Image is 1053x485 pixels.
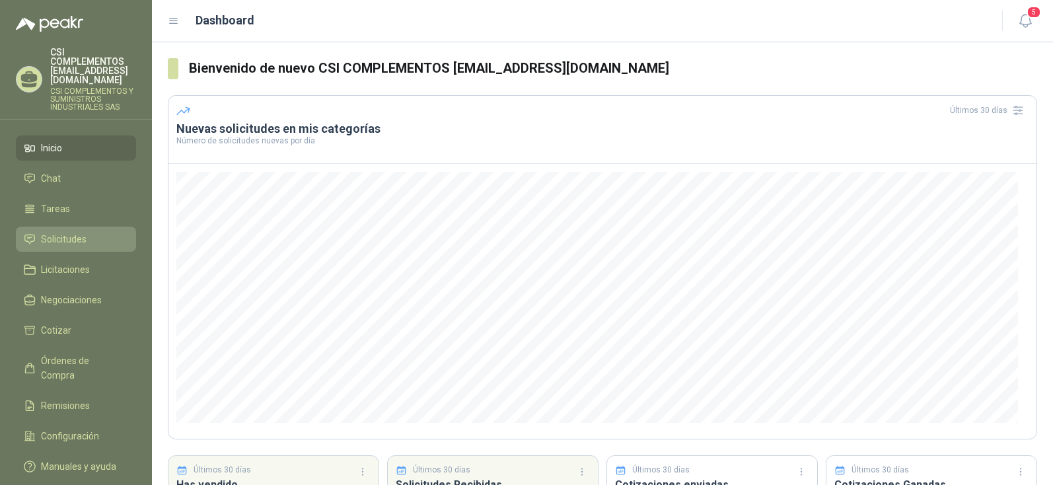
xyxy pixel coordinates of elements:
[16,348,136,388] a: Órdenes de Compra
[852,464,909,476] p: Últimos 30 días
[41,141,62,155] span: Inicio
[41,323,71,338] span: Cotizar
[41,202,70,216] span: Tareas
[16,135,136,161] a: Inicio
[50,87,136,111] p: CSI COMPLEMENTOS Y SUMINISTROS INDUSTRIALES SAS
[16,16,83,32] img: Logo peakr
[632,464,690,476] p: Últimos 30 días
[16,196,136,221] a: Tareas
[176,137,1029,145] p: Número de solicitudes nuevas por día
[41,262,90,277] span: Licitaciones
[41,293,102,307] span: Negociaciones
[41,459,116,474] span: Manuales y ayuda
[950,100,1029,121] div: Últimos 30 días
[50,48,136,85] p: CSI COMPLEMENTOS [EMAIL_ADDRESS][DOMAIN_NAME]
[16,318,136,343] a: Cotizar
[189,58,1037,79] h3: Bienvenido de nuevo CSI COMPLEMENTOS [EMAIL_ADDRESS][DOMAIN_NAME]
[41,354,124,383] span: Órdenes de Compra
[41,429,99,443] span: Configuración
[16,454,136,479] a: Manuales y ayuda
[1013,9,1037,33] button: 5
[41,232,87,246] span: Solicitudes
[16,287,136,313] a: Negociaciones
[176,121,1029,137] h3: Nuevas solicitudes en mis categorías
[41,171,61,186] span: Chat
[16,393,136,418] a: Remisiones
[16,227,136,252] a: Solicitudes
[413,464,470,476] p: Últimos 30 días
[41,398,90,413] span: Remisiones
[1027,6,1041,19] span: 5
[196,11,254,30] h1: Dashboard
[16,424,136,449] a: Configuración
[16,257,136,282] a: Licitaciones
[194,464,251,476] p: Últimos 30 días
[16,166,136,191] a: Chat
